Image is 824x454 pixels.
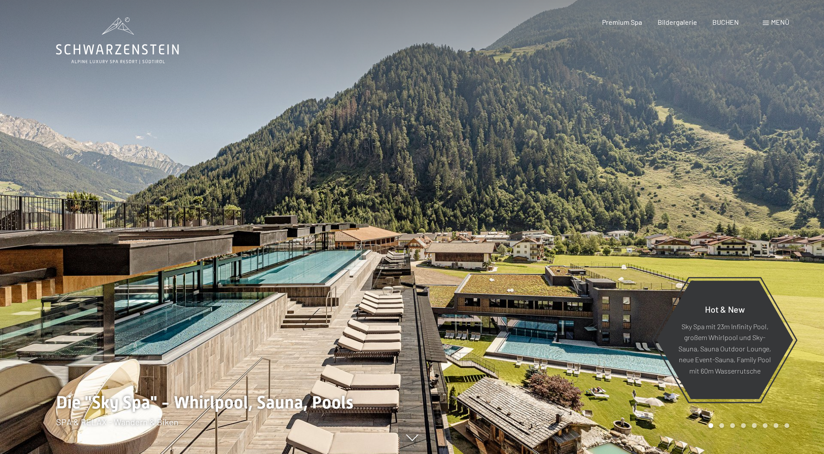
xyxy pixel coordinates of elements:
div: Carousel Page 4 [741,423,746,428]
div: Carousel Page 1 (Current Slide) [708,423,713,428]
div: Carousel Page 8 [784,423,789,428]
span: Menü [771,18,789,26]
div: Carousel Page 2 [719,423,724,428]
div: Carousel Page 7 [774,423,778,428]
div: Carousel Page 6 [763,423,768,428]
p: Sky Spa mit 23m Infinity Pool, großem Whirlpool und Sky-Sauna, Sauna Outdoor Lounge, neue Event-S... [678,320,772,376]
a: Hot & New Sky Spa mit 23m Infinity Pool, großem Whirlpool und Sky-Sauna, Sauna Outdoor Lounge, ne... [656,280,794,400]
div: Carousel Page 3 [730,423,735,428]
a: Premium Spa [602,18,642,26]
a: Bildergalerie [658,18,697,26]
span: Hot & New [705,304,745,314]
div: Carousel Page 5 [752,423,757,428]
div: Carousel Pagination [705,423,789,428]
a: BUCHEN [712,18,739,26]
